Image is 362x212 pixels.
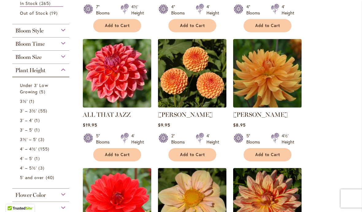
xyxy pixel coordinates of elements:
div: 7" Blooms [96,4,113,16]
a: ALL THAT JAZZ [83,111,131,118]
span: 1 [29,98,36,104]
span: 19 [50,10,59,16]
a: 4' – 5½' 3 [20,165,63,171]
div: 4" Blooms [171,4,188,16]
span: Out of Stock [20,10,48,16]
span: 4' – 5' [20,155,33,161]
button: Add to Cart [93,19,141,32]
span: 3' – 4' [20,117,33,123]
div: 4' Height [282,4,294,16]
a: Out of Stock 19 [20,10,63,16]
span: Bloom Style [15,27,44,34]
div: 4' Height [131,133,144,145]
a: [PERSON_NAME] [158,111,213,118]
span: Add to Cart [255,152,280,157]
span: $8.95 [233,122,246,128]
div: 4½' Height [131,4,144,16]
span: 40 [46,174,56,181]
a: ANDREW CHARLES [233,103,302,109]
span: In Stock [20,0,38,6]
div: 2" Blooms [171,133,188,145]
span: 3½' [20,98,28,104]
iframe: Launch Accessibility Center [5,190,22,207]
button: Add to Cart [244,19,291,32]
a: ALL THAT JAZZ [83,103,151,109]
span: 3 [38,136,46,143]
img: ANDREW CHARLES [233,39,302,108]
span: Add to Cart [105,23,130,28]
span: Bloom Size [15,54,42,61]
span: $9.95 [158,122,170,128]
a: 4' – 4½' 155 [20,146,63,152]
span: Add to Cart [105,152,130,157]
a: 5' and over 40 [20,174,63,181]
button: Add to Cart [168,148,216,161]
span: 5' and over [20,175,44,180]
button: Add to Cart [244,148,291,161]
span: Add to Cart [180,152,205,157]
span: 3 [38,165,46,171]
span: 1 [34,155,41,162]
span: Bloom Time [15,41,45,47]
div: 5" Blooms [96,133,113,145]
span: 3½' – 5' [20,136,37,142]
a: 3' – 4' 1 [20,117,63,124]
a: Under 3' Low Growing 5 [20,82,63,95]
a: 3½' 1 [20,98,63,104]
a: 3' – 5' 1 [20,127,63,133]
span: Flower Color [15,192,46,198]
span: 4' – 4½' [20,146,37,152]
span: Add to Cart [255,23,280,28]
span: Under 3' Low Growing [20,82,48,95]
a: AMBER QUEEN [158,103,226,109]
button: Add to Cart [93,148,141,161]
span: 3' – 5' [20,127,33,133]
a: 3½' – 5' 3 [20,136,63,143]
a: 3' – 3½' 55 [20,108,63,114]
a: 4' – 5' 1 [20,155,63,162]
button: Add to Cart [168,19,216,32]
a: [PERSON_NAME] [233,111,288,118]
span: 4' – 5½' [20,165,37,171]
span: 5 [39,88,47,95]
div: 4½' Height [282,133,294,145]
span: 1 [34,127,41,133]
img: AMBER QUEEN [158,39,226,108]
span: 1 [34,117,41,124]
div: 4' Height [206,4,219,16]
span: 155 [38,146,51,152]
div: 4" Blooms [246,4,264,16]
span: 3' – 3½' [20,108,37,114]
span: Add to Cart [180,23,205,28]
img: ALL THAT JAZZ [83,39,151,108]
span: 55 [38,108,48,114]
span: $19.95 [83,122,97,128]
div: 4' Height [206,133,219,145]
span: Plant Height [15,67,45,74]
div: 5" Blooms [246,133,264,145]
